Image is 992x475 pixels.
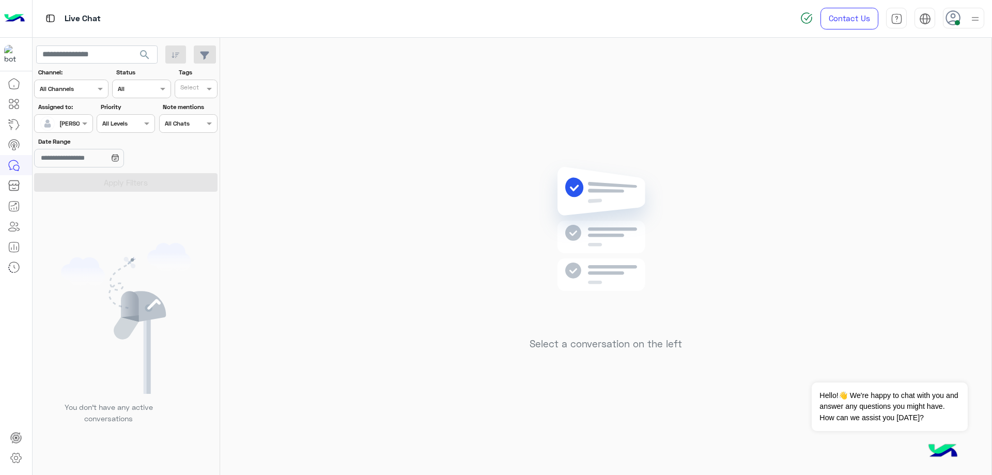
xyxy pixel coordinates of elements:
[56,402,161,424] p: You don’t have any active conversations
[969,12,982,25] img: profile
[4,45,23,64] img: 713415422032625
[38,68,107,77] label: Channel:
[116,68,169,77] label: Status
[886,8,907,29] a: tab
[891,13,903,25] img: tab
[800,12,813,24] img: spinner
[812,382,967,431] span: Hello!👋 We're happy to chat with you and answer any questions you might have. How can we assist y...
[179,68,216,77] label: Tags
[40,116,55,131] img: defaultAdmin.png
[179,83,199,95] div: Select
[163,102,216,112] label: Note mentions
[138,49,151,61] span: search
[44,12,57,25] img: tab
[38,102,91,112] label: Assigned to:
[34,173,218,192] button: Apply Filters
[919,13,931,25] img: tab
[4,8,25,29] img: Logo
[101,102,154,112] label: Priority
[925,434,961,470] img: hulul-logo.png
[132,45,158,68] button: search
[61,243,191,394] img: empty users
[65,12,101,26] p: Live Chat
[38,137,154,146] label: Date Range
[820,8,878,29] a: Contact Us
[530,338,682,350] h5: Select a conversation on the left
[531,159,680,330] img: no messages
